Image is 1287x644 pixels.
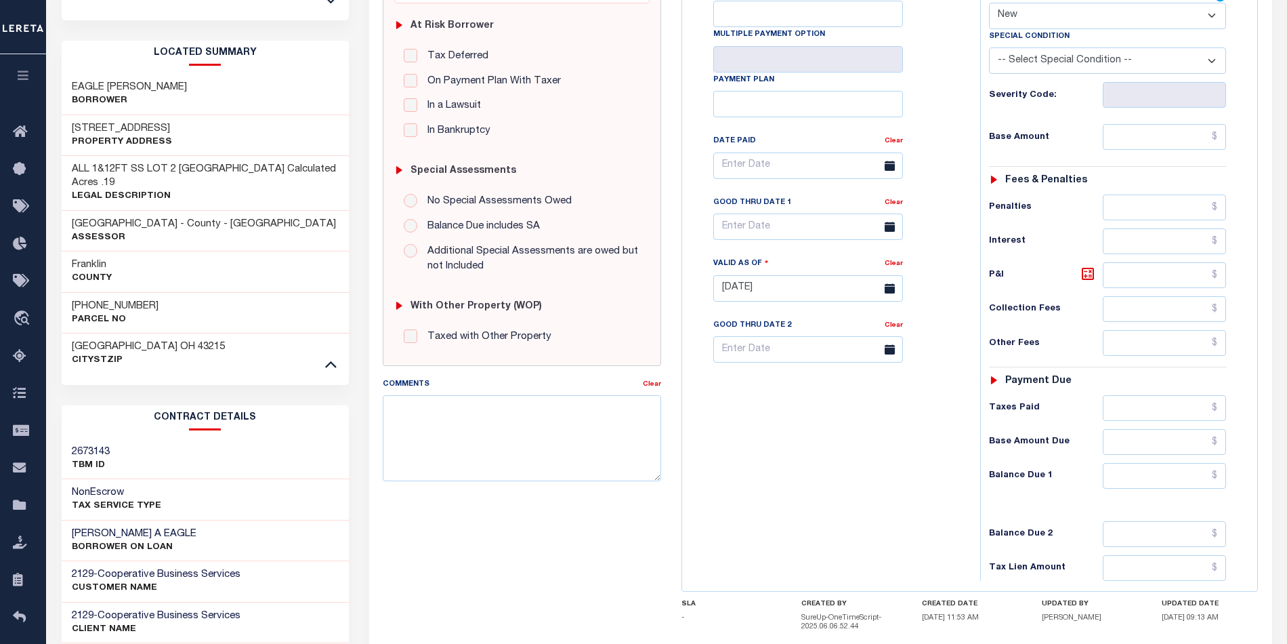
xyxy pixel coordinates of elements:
[1042,613,1138,622] h5: [PERSON_NAME]
[989,266,1103,285] h6: P&I
[72,272,112,285] p: County
[885,138,903,144] a: Clear
[1103,521,1226,547] input: $
[410,301,542,313] h6: with Other Property (WOP)
[72,569,93,580] span: 2129
[922,613,1018,622] h5: [DATE] 11:53 AM
[1005,376,1072,387] h6: Payment due
[713,275,903,302] input: Enter Date
[72,354,225,367] p: CityStZip
[72,582,240,595] p: CUSTOMER Name
[72,527,196,541] h3: [PERSON_NAME] A EAGLE
[410,20,494,32] h6: At Risk Borrower
[713,29,825,41] label: Multiple Payment Option
[713,214,903,240] input: Enter Date
[421,98,481,114] label: In a Lawsuit
[885,260,903,267] a: Clear
[989,304,1103,315] h6: Collection Fees
[1103,124,1226,150] input: $
[1103,429,1226,455] input: $
[62,405,349,430] h2: CONTRACT details
[989,529,1103,540] h6: Balance Due 2
[72,609,240,623] h3: -
[72,623,240,637] p: CLIENT Name
[383,379,429,390] label: Comments
[989,338,1103,349] h6: Other Fees
[713,336,903,363] input: Enter Date
[1103,228,1226,254] input: $
[713,75,774,86] label: Payment Plan
[72,500,161,513] p: Tax Service Type
[989,202,1103,213] h6: Penalties
[885,322,903,329] a: Clear
[72,81,187,94] h3: EAGLE [PERSON_NAME]
[72,313,159,327] p: Parcel No
[989,437,1103,447] h6: Base Amount Due
[13,310,35,328] i: travel_explore
[72,486,161,500] h3: NonEscrow
[989,236,1103,247] h6: Interest
[922,600,1018,608] h4: CREATED DATE
[1103,262,1226,288] input: $
[1103,395,1226,421] input: $
[1103,463,1226,489] input: $
[421,123,490,139] label: In Bankruptcy
[989,132,1103,143] h6: Base Amount
[410,165,516,177] h6: Special Assessments
[421,219,540,235] label: Balance Due includes SA
[72,568,240,582] h3: -
[72,218,336,231] h3: [GEOGRAPHIC_DATA] - County - [GEOGRAPHIC_DATA]
[72,122,172,136] h3: [STREET_ADDRESS]
[681,600,778,608] h4: SLA
[801,600,898,608] h4: CREATED BY
[98,569,240,580] span: Cooperative Business Services
[72,94,187,108] p: Borrower
[72,611,93,621] span: 2129
[72,541,196,555] p: BORROWER ON LOAN
[421,194,572,209] label: No Special Assessments Owed
[72,163,339,190] h3: ALL 1&12FT SS LOT 2 [GEOGRAPHIC_DATA] Calculated Acres .19
[713,197,791,209] label: Good Thru Date 1
[1103,296,1226,322] input: $
[713,320,791,331] label: Good Thru Date 2
[98,611,240,621] span: Cooperative Business Services
[1042,600,1138,608] h4: UPDATED BY
[180,342,195,352] span: OH
[1103,330,1226,356] input: $
[801,613,898,631] h5: SureUp-OneTimeScript-2025.06.06.52.44
[421,329,551,345] label: Taxed with Other Property
[989,563,1103,573] h6: Tax Lien Amount
[198,342,225,352] span: 43215
[1103,195,1226,220] input: $
[885,199,903,206] a: Clear
[713,257,769,270] label: Valid as Of
[421,74,561,89] label: On Payment Plan With Taxer
[72,459,110,472] p: TBM ID
[72,342,177,352] span: [GEOGRAPHIC_DATA]
[72,258,112,272] h3: Franklin
[713,153,903,179] input: Enter Date
[989,403,1103,414] h6: Taxes Paid
[72,300,159,313] h3: [PHONE_NUMBER]
[72,136,172,149] p: Property Address
[72,445,110,459] h3: 2673143
[989,31,1070,43] label: Special Condition
[62,41,349,66] h2: LOCATED SUMMARY
[989,470,1103,481] h6: Balance Due 1
[1162,600,1258,608] h4: UPDATED DATE
[643,381,661,388] a: Clear
[989,90,1103,101] h6: Severity Code:
[421,244,640,275] label: Additional Special Assessments are owed but not Included
[1162,613,1258,622] h5: [DATE] 09:13 AM
[713,136,756,147] label: Date Paid
[72,231,336,245] p: Assessor
[1103,555,1226,581] input: $
[1005,175,1087,186] h6: Fees & Penalties
[421,49,488,64] label: Tax Deferred
[72,190,339,203] p: Legal Description
[681,614,684,622] span: -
